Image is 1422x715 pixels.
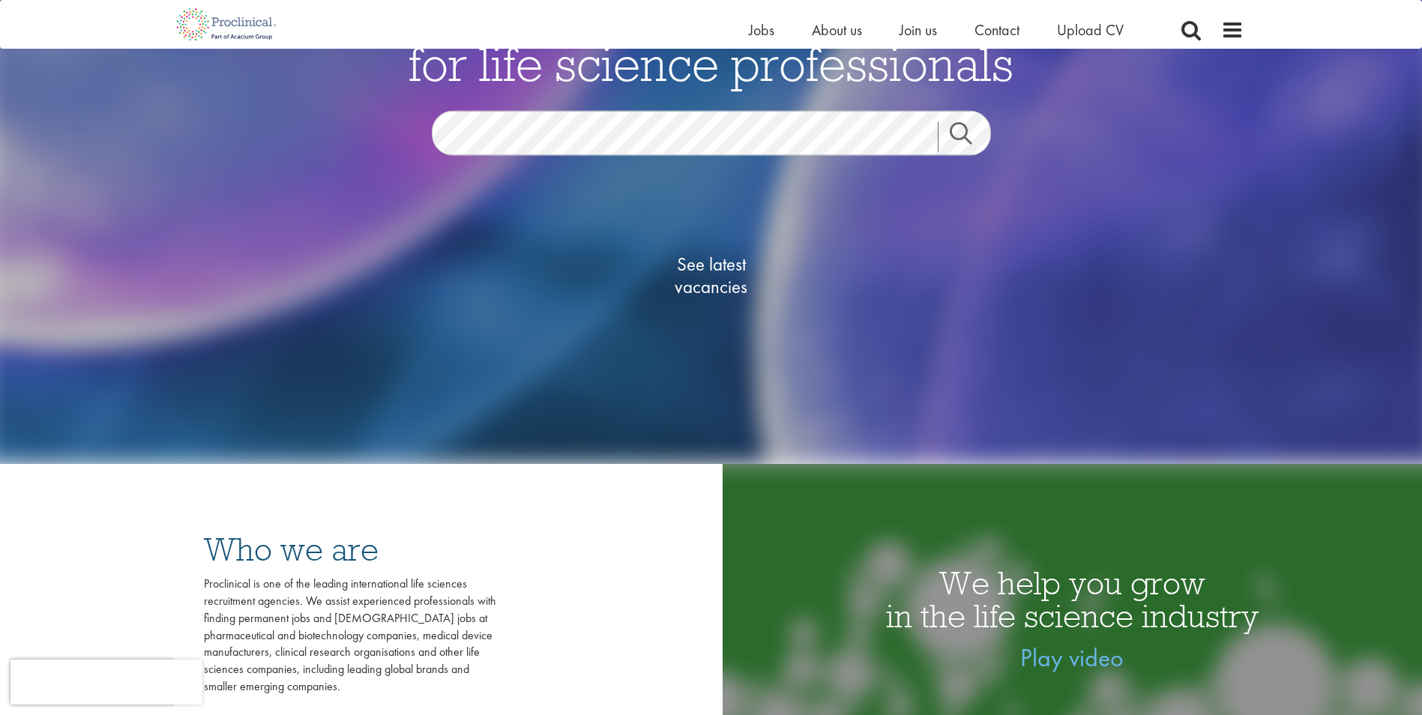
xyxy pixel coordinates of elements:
a: Contact [974,20,1019,40]
a: Join us [900,20,937,40]
a: About us [812,20,862,40]
a: Upload CV [1057,20,1124,40]
span: See latest vacancies [636,253,786,298]
a: See latestvacancies [636,193,786,357]
div: Proclinical is one of the leading international life sciences recruitment agencies. We assist exp... [204,576,496,696]
a: Job search submit button [938,121,1002,151]
a: Jobs [749,20,774,40]
h3: Who we are [204,533,496,566]
iframe: reCAPTCHA [10,660,202,705]
a: Play video [1020,642,1124,674]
